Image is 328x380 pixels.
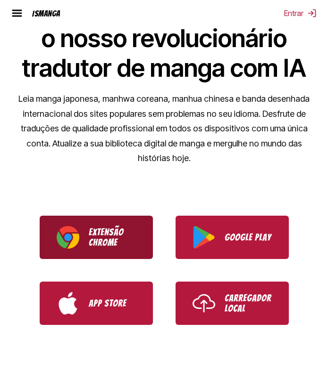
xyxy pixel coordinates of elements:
img: hamburger [11,8,23,19]
img: Sign out [307,8,317,18]
img: App Store logo [57,292,79,315]
img: Chrome logo [57,226,79,249]
img: Upload icon [193,292,215,315]
a: Download IsManga Chrome Extension [40,216,153,259]
p: App Store [89,298,136,308]
p: Carregador Local [225,293,272,314]
a: IsManga [28,9,77,18]
a: Use IsManga Local Uploader [176,282,289,325]
p: Leia manga japonesa, manhwa coreana, manhua chinesa e banda desenhada internacional dos sites pop... [11,91,317,166]
p: Google Play [225,232,272,243]
p: Extensão Chrome [89,227,136,248]
img: Google Play logo [193,226,215,249]
div: IsManga [32,9,60,18]
a: Download IsManga from Google Play [176,216,289,259]
a: Download IsManga from App Store [40,282,153,325]
button: Entrar [284,8,317,18]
